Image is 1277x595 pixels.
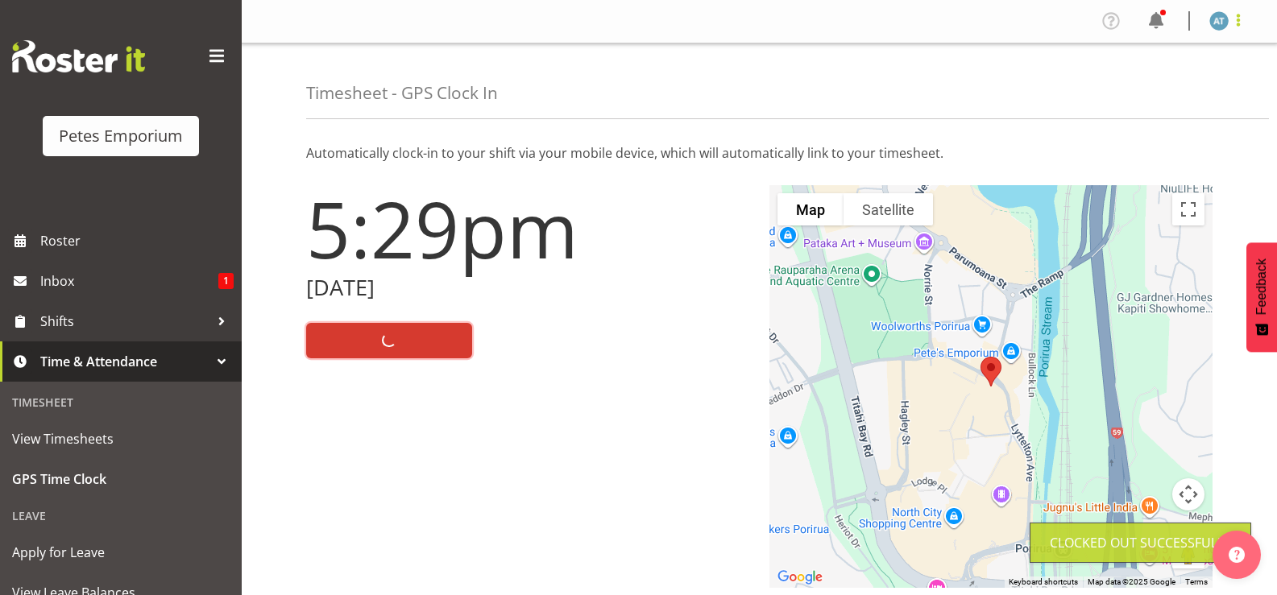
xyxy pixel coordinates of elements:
[1246,242,1277,352] button: Feedback - Show survey
[773,567,827,588] a: Open this area in Google Maps (opens a new window)
[1050,533,1231,552] div: Clocked out Successfully
[1009,576,1078,588] button: Keyboard shortcuts
[1209,11,1229,31] img: alex-micheal-taniwha5364.jpg
[4,532,238,572] a: Apply for Leave
[12,427,230,451] span: View Timesheets
[4,499,238,532] div: Leave
[1088,577,1175,586] span: Map data ©2025 Google
[218,273,234,289] span: 1
[1172,478,1204,510] button: Map camera controls
[40,269,218,293] span: Inbox
[40,349,209,374] span: Time & Attendance
[306,275,750,300] h2: [DATE]
[306,185,750,272] h1: 5:29pm
[844,193,933,225] button: Show satellite imagery
[1229,547,1245,563] img: help-xxl-2.png
[4,459,238,499] a: GPS Time Clock
[12,40,145,72] img: Rosterit website logo
[1172,193,1204,225] button: Toggle fullscreen view
[1254,258,1269,315] span: Feedback
[773,567,827,588] img: Google
[306,143,1213,163] p: Automatically clock-in to your shift via your mobile device, which will automatically link to you...
[777,193,844,225] button: Show street map
[4,386,238,419] div: Timesheet
[40,309,209,333] span: Shifts
[1185,577,1208,586] a: Terms (opens in new tab)
[4,419,238,459] a: View Timesheets
[12,467,230,491] span: GPS Time Clock
[59,124,183,148] div: Petes Emporium
[306,84,498,102] h4: Timesheet - GPS Clock In
[12,540,230,564] span: Apply for Leave
[40,229,234,253] span: Roster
